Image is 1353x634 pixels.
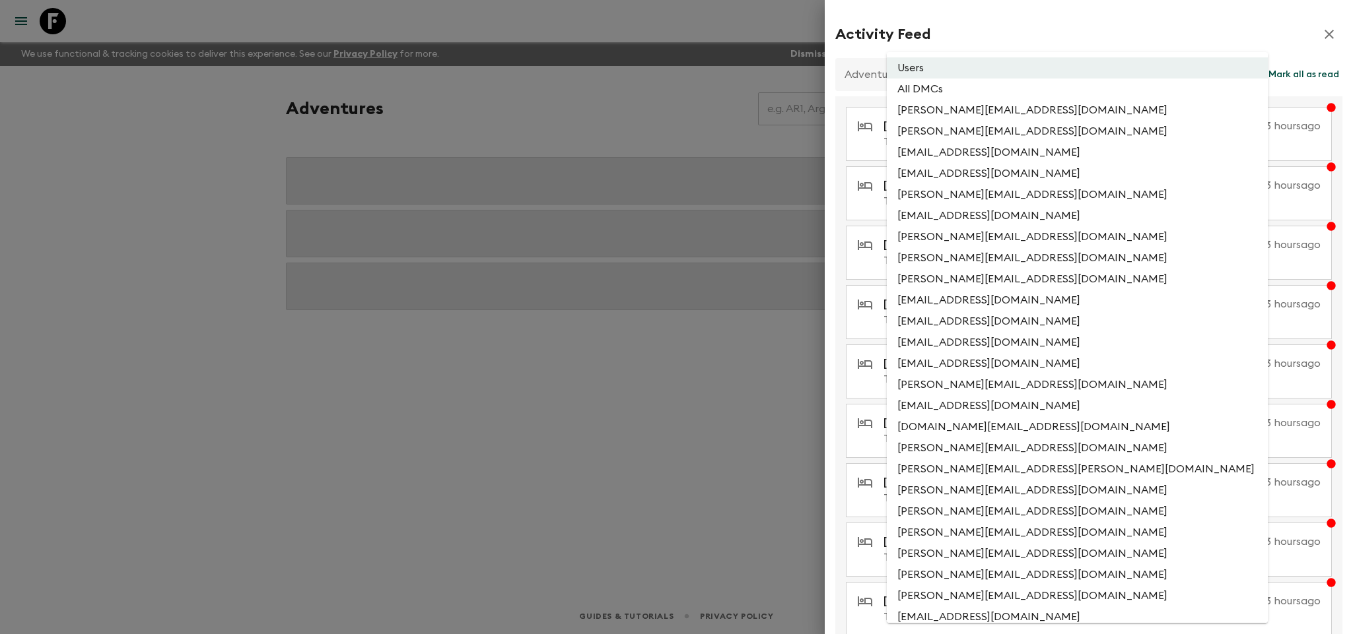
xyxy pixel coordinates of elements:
[887,437,1268,459] li: [PERSON_NAME][EMAIL_ADDRESS][DOMAIN_NAME]
[887,142,1268,163] li: [EMAIL_ADDRESS][DOMAIN_NAME]
[887,564,1268,585] li: [PERSON_NAME][EMAIL_ADDRESS][DOMAIN_NAME]
[887,606,1268,627] li: [EMAIL_ADDRESS][DOMAIN_NAME]
[887,332,1268,353] li: [EMAIL_ADDRESS][DOMAIN_NAME]
[887,205,1268,226] li: [EMAIL_ADDRESS][DOMAIN_NAME]
[887,416,1268,437] li: [DOMAIN_NAME][EMAIL_ADDRESS][DOMAIN_NAME]
[887,163,1268,184] li: [EMAIL_ADDRESS][DOMAIN_NAME]
[887,353,1268,374] li: [EMAIL_ADDRESS][DOMAIN_NAME]
[887,100,1268,121] li: [PERSON_NAME][EMAIL_ADDRESS][DOMAIN_NAME]
[887,247,1268,269] li: [PERSON_NAME][EMAIL_ADDRESS][DOMAIN_NAME]
[887,543,1268,564] li: [PERSON_NAME][EMAIL_ADDRESS][DOMAIN_NAME]
[887,79,1268,100] li: All DMCs
[887,121,1268,142] li: [PERSON_NAME][EMAIL_ADDRESS][DOMAIN_NAME]
[887,459,1268,480] li: [PERSON_NAME][EMAIL_ADDRESS][PERSON_NAME][DOMAIN_NAME]
[887,480,1268,501] li: [PERSON_NAME][EMAIL_ADDRESS][DOMAIN_NAME]
[887,374,1268,395] li: [PERSON_NAME][EMAIL_ADDRESS][DOMAIN_NAME]
[887,585,1268,606] li: [PERSON_NAME][EMAIL_ADDRESS][DOMAIN_NAME]
[887,522,1268,543] li: [PERSON_NAME][EMAIL_ADDRESS][DOMAIN_NAME]
[887,269,1268,290] li: [PERSON_NAME][EMAIL_ADDRESS][DOMAIN_NAME]
[887,57,1268,79] li: Users
[887,311,1268,332] li: [EMAIL_ADDRESS][DOMAIN_NAME]
[887,226,1268,247] li: [PERSON_NAME][EMAIL_ADDRESS][DOMAIN_NAME]
[887,184,1268,205] li: [PERSON_NAME][EMAIL_ADDRESS][DOMAIN_NAME]
[887,290,1268,311] li: [EMAIL_ADDRESS][DOMAIN_NAME]
[887,395,1268,416] li: [EMAIL_ADDRESS][DOMAIN_NAME]
[887,501,1268,522] li: [PERSON_NAME][EMAIL_ADDRESS][DOMAIN_NAME]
